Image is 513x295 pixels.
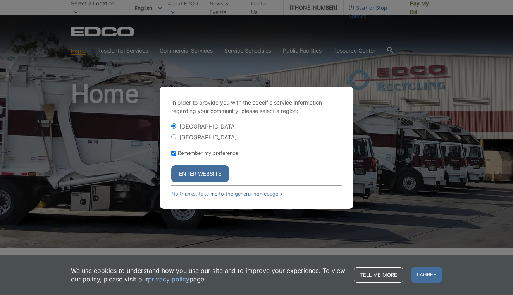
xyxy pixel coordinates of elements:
[354,267,403,283] a: Tell me more
[178,150,238,156] label: Remember my preference
[411,267,442,283] span: I agree
[71,266,346,283] p: We use cookies to understand how you use our site and to improve your experience. To view our pol...
[179,123,237,130] label: [GEOGRAPHIC_DATA]
[148,275,189,283] a: privacy policy
[171,165,229,182] button: Enter Website
[179,134,237,141] label: [GEOGRAPHIC_DATA]
[171,98,342,115] p: In order to provide you with the specific service information regarding your community, please se...
[171,191,283,197] a: No thanks, take me to the general homepage >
